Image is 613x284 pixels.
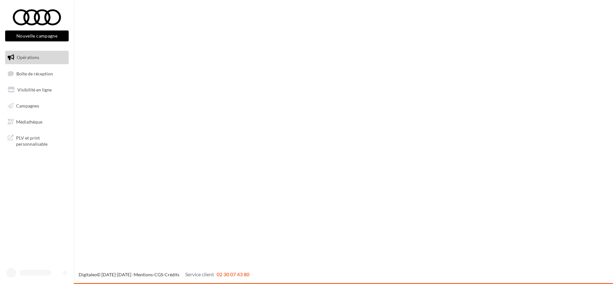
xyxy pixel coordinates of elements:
a: Campagnes [4,99,70,113]
button: Nouvelle campagne [5,30,69,41]
span: Médiathèque [16,119,42,124]
a: Mentions [134,272,153,277]
a: Digitaleo [79,272,97,277]
a: Médiathèque [4,115,70,129]
a: Boîte de réception [4,67,70,81]
a: Crédits [165,272,179,277]
span: 02 30 07 43 80 [217,271,249,277]
span: Campagnes [16,103,39,108]
span: Visibilité en ligne [17,87,52,92]
a: PLV et print personnalisable [4,131,70,150]
span: Boîte de réception [16,71,53,76]
a: Opérations [4,51,70,64]
span: Service client [185,271,214,277]
span: © [DATE]-[DATE] - - - [79,272,249,277]
span: Opérations [17,55,39,60]
a: CGS [154,272,163,277]
a: Visibilité en ligne [4,83,70,97]
span: PLV et print personnalisable [16,133,66,147]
